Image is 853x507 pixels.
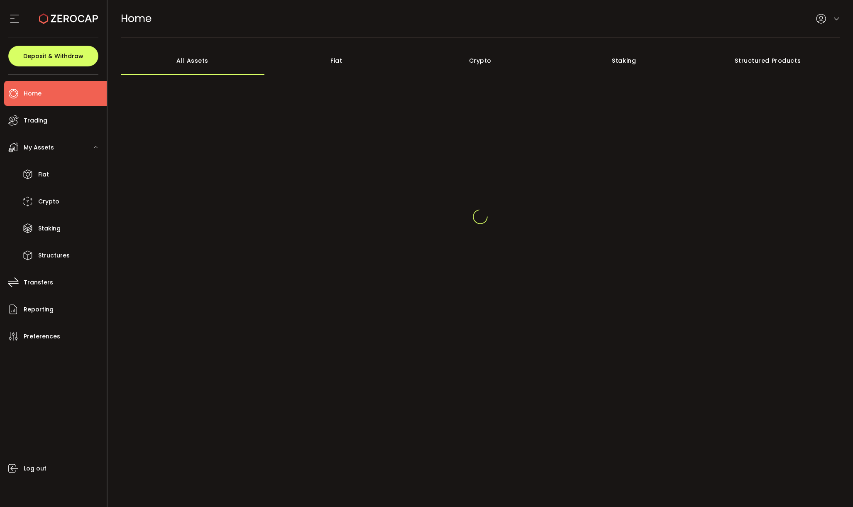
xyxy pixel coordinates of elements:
[24,142,54,154] span: My Assets
[38,223,61,235] span: Staking
[8,46,98,66] button: Deposit & Withdraw
[24,331,60,343] span: Preferences
[24,463,46,475] span: Log out
[38,250,70,262] span: Structures
[23,53,83,59] span: Deposit & Withdraw
[24,88,42,100] span: Home
[24,115,47,127] span: Trading
[264,46,408,75] div: Fiat
[24,277,53,289] span: Transfers
[38,196,59,208] span: Crypto
[696,46,840,75] div: Structured Products
[24,304,54,316] span: Reporting
[121,46,265,75] div: All Assets
[408,46,552,75] div: Crypto
[552,46,696,75] div: Staking
[121,11,152,26] span: Home
[38,169,49,181] span: Fiat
